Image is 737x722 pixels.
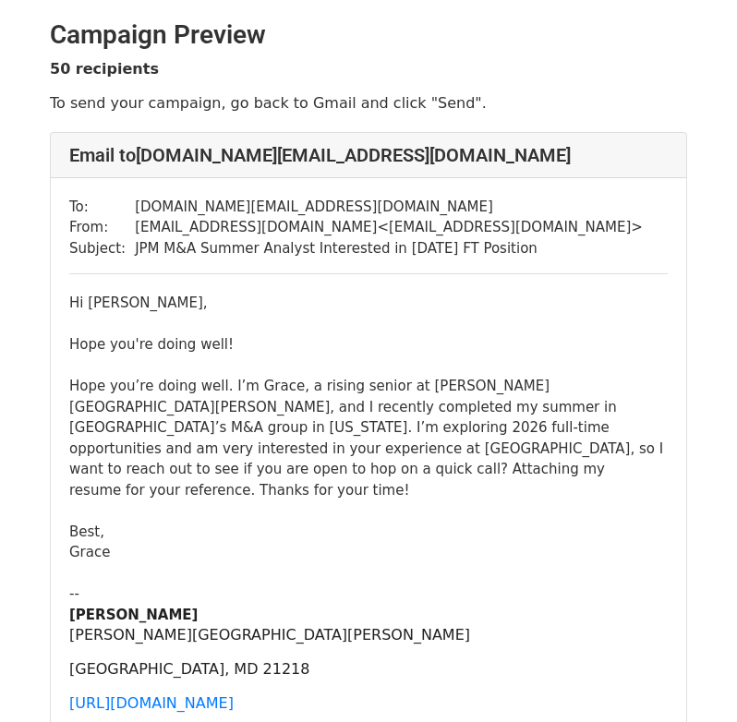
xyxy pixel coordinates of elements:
[135,197,643,218] td: [DOMAIN_NAME][EMAIL_ADDRESS][DOMAIN_NAME]
[135,217,643,238] td: [EMAIL_ADDRESS][DOMAIN_NAME] < [EMAIL_ADDRESS][DOMAIN_NAME] >
[69,659,668,679] p: [GEOGRAPHIC_DATA], MD 21218
[50,93,687,113] p: To send your campaign, go back to Gmail and click "Send".
[50,60,159,78] strong: 50 recipients
[69,217,135,238] td: From:
[69,293,668,314] div: Hi [PERSON_NAME],
[69,144,668,166] h4: Email to [DOMAIN_NAME][EMAIL_ADDRESS][DOMAIN_NAME]
[69,197,135,218] td: To:
[50,19,687,51] h2: Campaign Preview
[135,238,643,259] td: JPM M&A Summer Analyst Interested in [DATE] FT Position
[69,238,135,259] td: Subject:
[69,334,668,355] div: Hope you're doing well!
[69,542,668,563] div: Grace
[69,607,198,623] b: [PERSON_NAME]
[69,376,668,500] div: Hope you’re doing well. I’m Grace, a rising senior at [PERSON_NAME][GEOGRAPHIC_DATA][PERSON_NAME]...
[69,625,668,644] p: [PERSON_NAME][GEOGRAPHIC_DATA][PERSON_NAME]
[69,694,234,712] a: [URL][DOMAIN_NAME]
[69,522,668,543] div: Best,
[69,585,79,602] span: --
